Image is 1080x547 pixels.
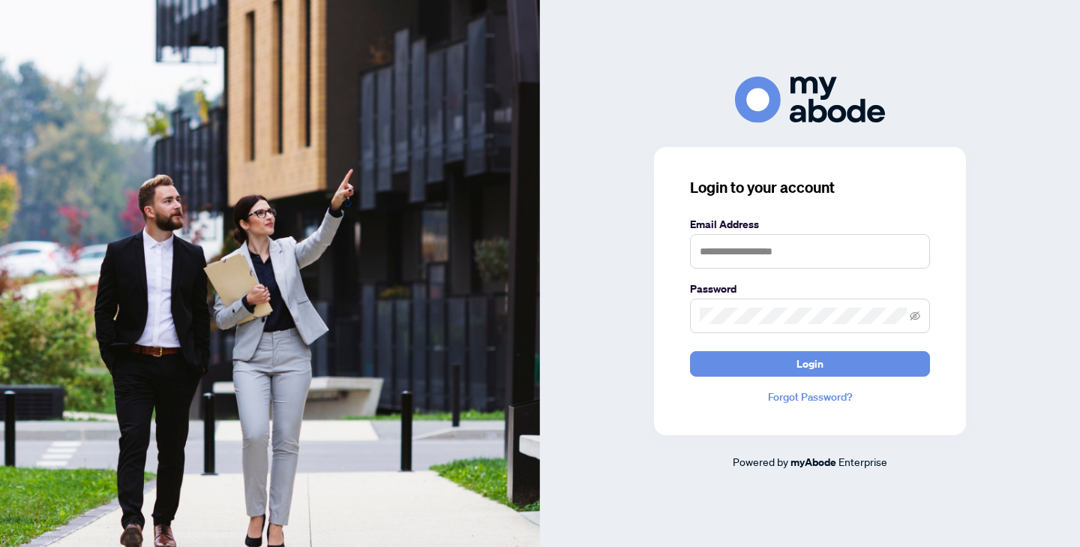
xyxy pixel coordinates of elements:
img: ma-logo [735,77,885,122]
label: Password [690,281,930,297]
span: Powered by [733,455,788,468]
button: Login [690,351,930,377]
a: myAbode [790,454,836,470]
h3: Login to your account [690,177,930,198]
label: Email Address [690,216,930,233]
span: eye-invisible [910,311,920,321]
span: Enterprise [838,455,887,468]
span: Login [796,352,823,376]
a: Forgot Password? [690,389,930,405]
